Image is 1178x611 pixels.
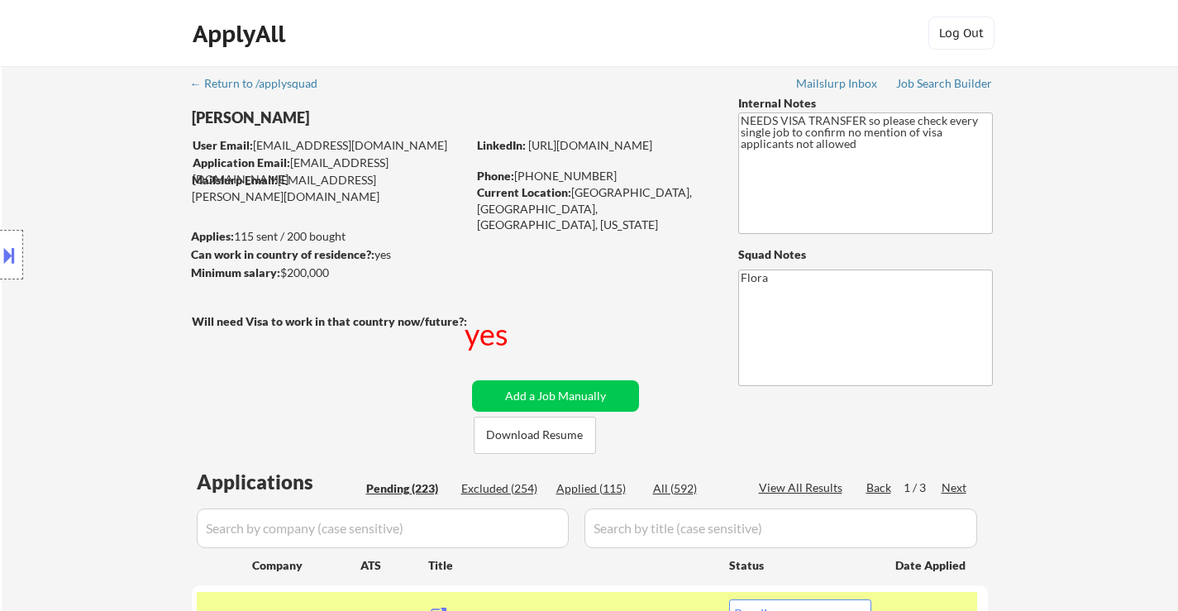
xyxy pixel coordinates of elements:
strong: LinkedIn: [477,138,526,152]
div: [EMAIL_ADDRESS][PERSON_NAME][DOMAIN_NAME] [192,172,466,204]
div: Status [729,550,871,580]
div: 115 sent / 200 bought [191,228,466,245]
div: yes [465,313,512,355]
div: Pending (223) [366,480,449,497]
div: $200,000 [191,265,466,281]
div: Excluded (254) [461,480,544,497]
div: Applications [197,472,360,492]
strong: Phone: [477,169,514,183]
div: 1 / 3 [904,480,942,496]
a: [URL][DOMAIN_NAME] [528,138,652,152]
div: Date Applied [895,557,968,574]
strong: Will need Visa to work in that country now/future?: [192,314,467,328]
a: Job Search Builder [896,77,993,93]
a: ← Return to /applysquad [190,77,333,93]
div: Back [866,480,893,496]
div: Applied (115) [556,480,639,497]
button: Download Resume [474,417,596,454]
div: Mailslurp Inbox [796,78,879,89]
input: Search by company (case sensitive) [197,508,569,548]
div: ATS [360,557,428,574]
div: [PERSON_NAME] [192,107,532,128]
div: Internal Notes [738,95,993,112]
div: [GEOGRAPHIC_DATA], [GEOGRAPHIC_DATA], [GEOGRAPHIC_DATA], [US_STATE] [477,184,711,233]
div: View All Results [759,480,847,496]
button: Add a Job Manually [472,380,639,412]
div: [EMAIL_ADDRESS][DOMAIN_NAME] [193,137,466,154]
div: All (592) [653,480,736,497]
input: Search by title (case sensitive) [584,508,977,548]
div: ← Return to /applysquad [190,78,333,89]
div: Job Search Builder [896,78,993,89]
div: [EMAIL_ADDRESS][DOMAIN_NAME] [193,155,466,187]
div: ApplyAll [193,20,290,48]
div: yes [191,246,461,263]
div: Company [252,557,360,574]
div: Title [428,557,713,574]
div: Next [942,480,968,496]
div: Squad Notes [738,246,993,263]
a: Mailslurp Inbox [796,77,879,93]
strong: Current Location: [477,185,571,199]
div: [PHONE_NUMBER] [477,168,711,184]
button: Log Out [928,17,994,50]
